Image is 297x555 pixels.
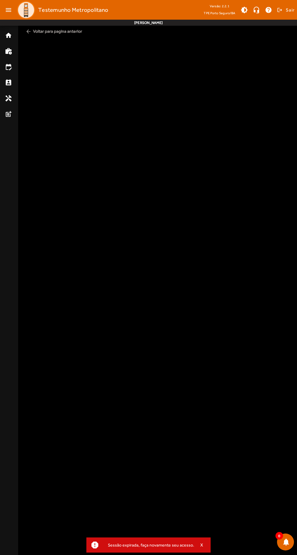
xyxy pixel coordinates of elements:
mat-icon: report [90,540,99,550]
span: X [200,542,203,548]
span: Sair [286,5,295,15]
img: Logo TPE [17,1,35,19]
span: Voltar para pagina anterior [23,26,292,37]
span: 0 [275,532,283,540]
mat-icon: arrow_back [25,28,32,34]
div: Versão: 2.2.1 [204,2,235,10]
mat-icon: menu [2,4,15,16]
mat-icon: home [5,32,12,39]
button: Sair [276,5,295,15]
div: Sessão expirada, faça novamente seu acesso. [103,541,194,549]
button: X [194,542,209,548]
span: Testemunho Metropolitano [38,5,108,15]
span: TPE Porto Seguro/BA [204,10,235,16]
a: Testemunho Metropolitano [15,1,108,19]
